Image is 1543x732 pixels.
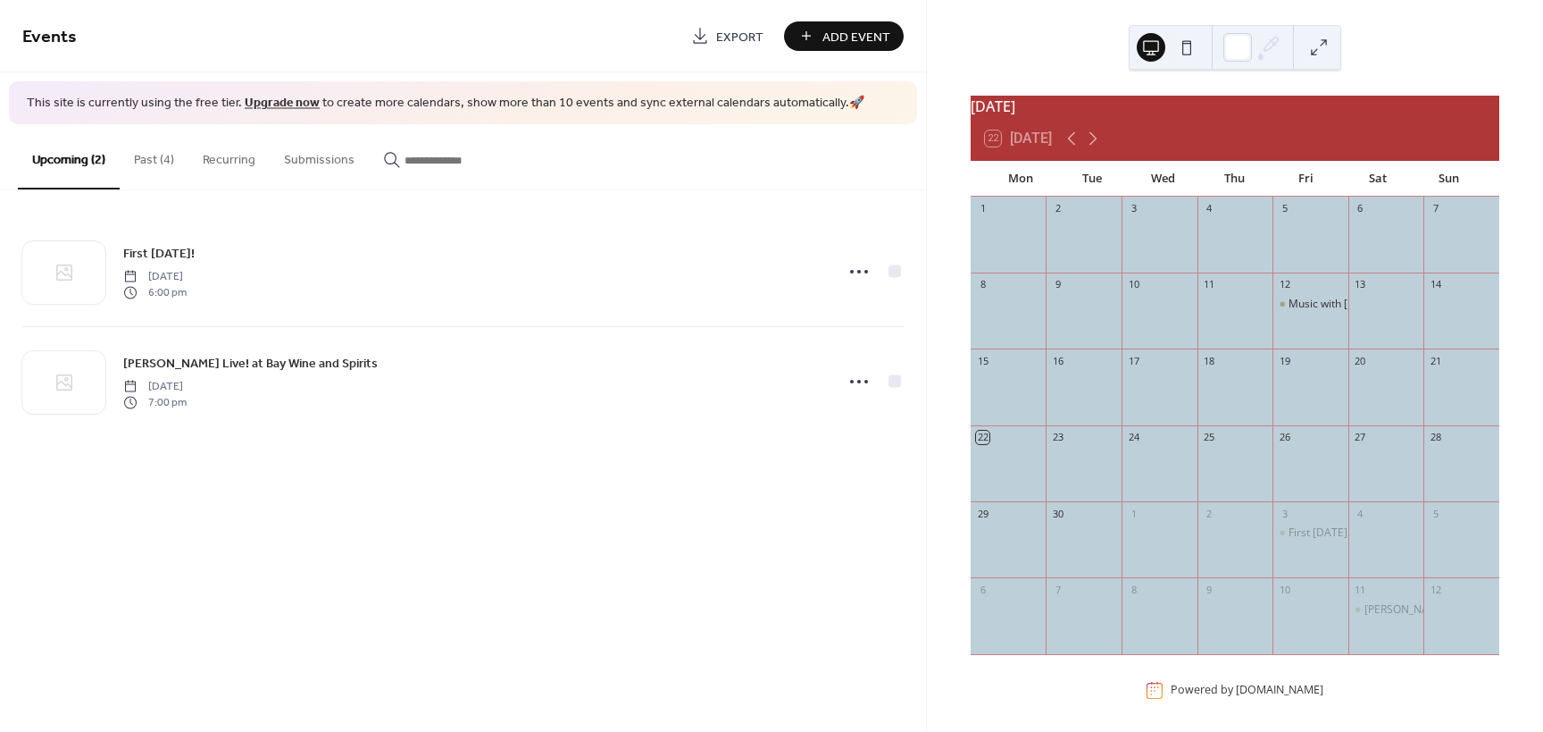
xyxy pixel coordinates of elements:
[123,378,187,394] span: [DATE]
[22,20,77,55] span: Events
[1278,431,1291,444] div: 26
[1203,583,1216,596] div: 9
[1127,354,1140,367] div: 17
[971,96,1499,117] div: [DATE]
[1429,354,1442,367] div: 21
[1171,683,1323,698] div: Powered by
[123,354,378,373] span: [PERSON_NAME] Live! at Bay Wine and Spirits
[678,21,777,51] a: Export
[1203,202,1216,215] div: 4
[1278,583,1291,596] div: 10
[784,21,904,51] button: Add Event
[1429,202,1442,215] div: 7
[976,354,989,367] div: 15
[123,268,187,284] span: [DATE]
[1272,526,1348,541] div: First Friday!
[1128,161,1199,197] div: Wed
[1354,202,1367,215] div: 6
[1414,161,1485,197] div: Sun
[1271,161,1342,197] div: Fri
[1051,202,1064,215] div: 2
[1127,431,1140,444] div: 24
[1051,278,1064,291] div: 9
[822,28,890,46] span: Add Event
[123,244,195,263] span: First [DATE]!
[1203,354,1216,367] div: 18
[27,95,864,113] span: This site is currently using the free tier. to create more calendars, show more than 10 events an...
[976,431,989,444] div: 22
[716,28,763,46] span: Export
[976,278,989,291] div: 8
[1203,507,1216,520] div: 2
[985,161,1056,197] div: Mon
[1354,507,1367,520] div: 4
[1051,507,1064,520] div: 30
[1056,161,1128,197] div: Tue
[245,91,320,115] a: Upgrade now
[270,124,369,188] button: Submissions
[976,507,989,520] div: 29
[1278,278,1291,291] div: 12
[1203,278,1216,291] div: 11
[1127,278,1140,291] div: 10
[1289,526,1350,541] div: First [DATE]!
[976,583,989,596] div: 6
[1203,431,1216,444] div: 25
[1236,683,1323,698] a: [DOMAIN_NAME]
[1354,583,1367,596] div: 11
[120,124,188,188] button: Past (4)
[1051,354,1064,367] div: 16
[1051,431,1064,444] div: 23
[188,124,270,188] button: Recurring
[1127,583,1140,596] div: 8
[1429,583,1442,596] div: 12
[1278,354,1291,367] div: 19
[1354,354,1367,367] div: 20
[1289,297,1428,312] div: Music with [PERSON_NAME]
[123,285,187,301] span: 6:00 pm
[1354,431,1367,444] div: 27
[1199,161,1271,197] div: Thu
[1429,278,1442,291] div: 14
[1127,507,1140,520] div: 1
[1127,202,1140,215] div: 3
[18,124,120,189] button: Upcoming (2)
[123,243,195,264] a: First [DATE]!
[1272,297,1348,312] div: Music with Bill Butler
[1354,278,1367,291] div: 13
[1278,507,1291,520] div: 3
[123,395,187,411] span: 7:00 pm
[1278,202,1291,215] div: 5
[123,353,378,374] a: [PERSON_NAME] Live! at Bay Wine and Spirits
[1348,602,1424,618] div: Bill Butler Live! at Bay Wine and Spirits
[1429,431,1442,444] div: 28
[1429,507,1442,520] div: 5
[1342,161,1414,197] div: Sat
[976,202,989,215] div: 1
[1051,583,1064,596] div: 7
